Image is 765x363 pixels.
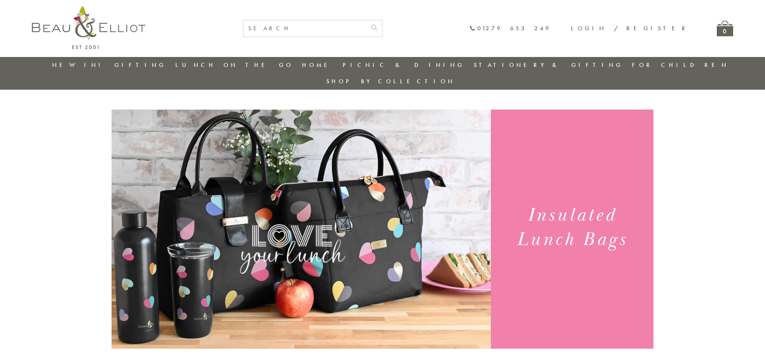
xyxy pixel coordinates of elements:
a: 0 [717,21,733,36]
a: Stationery & Gifting [474,61,623,69]
a: Picnic & Dining [343,61,465,69]
a: Gifting [114,61,166,69]
a: Login / Register [571,24,689,32]
a: 01279 653 249 [469,25,551,32]
a: New in! [52,61,106,69]
h1: Insulated Lunch Bags [500,203,643,252]
a: Lunch On The Go [175,61,293,69]
a: Home [302,61,334,69]
img: logo [32,6,145,49]
a: For Children [632,61,729,69]
input: SEARCH [243,20,366,37]
img: Emily Heart Set [112,110,491,349]
a: Shop by collection [326,77,455,85]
